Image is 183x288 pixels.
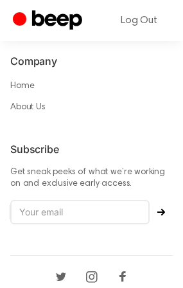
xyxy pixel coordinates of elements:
[51,266,71,287] a: Twitter
[108,5,170,36] a: Log Out
[13,8,85,33] a: Beep
[10,53,173,69] h6: Company
[10,82,34,91] a: Home
[10,141,173,157] h6: Subscribe
[150,208,173,216] button: Subscribe
[10,103,46,112] a: About Us
[82,266,102,287] a: Instagram
[10,167,173,190] p: Get sneak peeks of what we’re working on and exclusive early access.
[10,200,150,224] input: Your email
[112,266,133,287] a: Facebook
